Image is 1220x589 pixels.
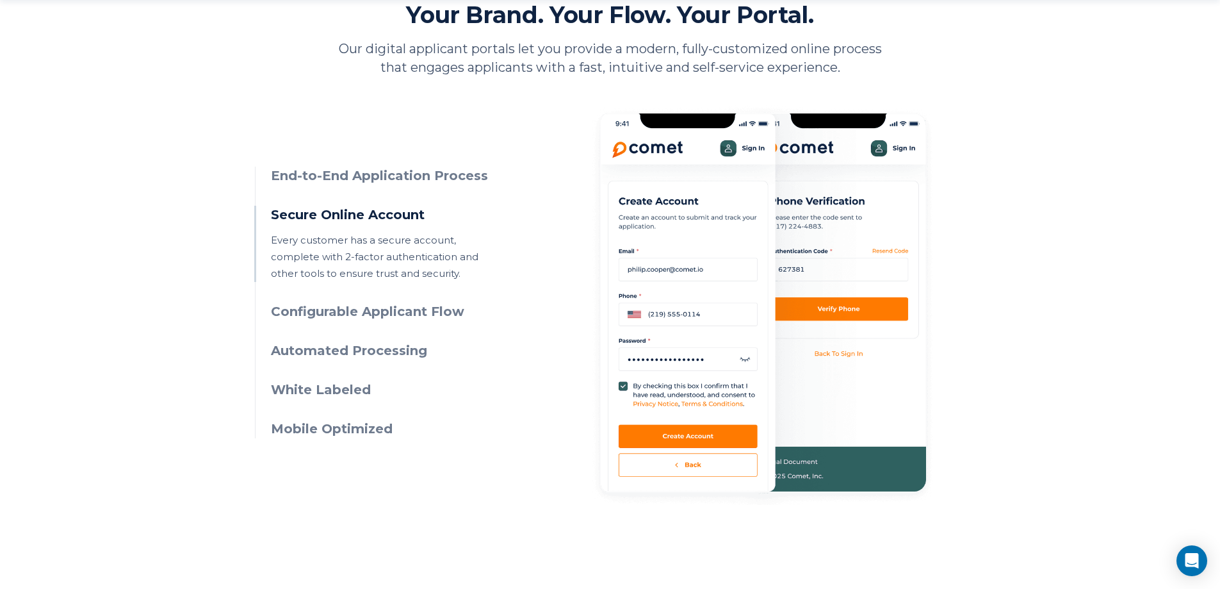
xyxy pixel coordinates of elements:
[1176,545,1207,576] div: Open Intercom Messenger
[271,303,503,321] h3: Configurable Applicant Flow
[271,342,503,360] h3: Automated Processing
[271,381,503,399] h3: White Labeled
[271,232,503,282] p: Every customer has a secure account, complete with 2-factor authentication and other tools to ens...
[332,40,889,77] p: Our digital applicant portals let you provide a modern, fully-customized online process that enga...
[561,100,966,505] img: Secure Online Account
[271,167,503,185] h3: End-to-End Application Process
[271,420,503,438] h3: Mobile Optimized
[271,206,503,224] h3: Secure Online Account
